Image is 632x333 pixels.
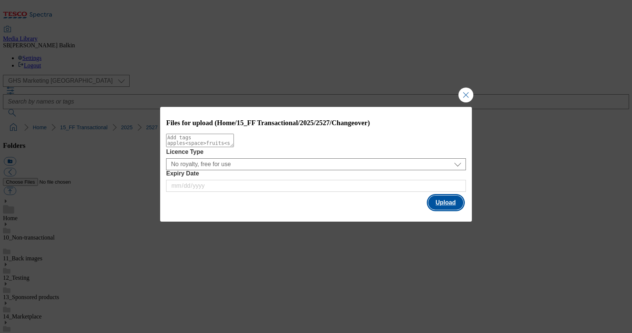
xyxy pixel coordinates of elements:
label: Licence Type [166,149,466,155]
h3: Files for upload (Home/15_FF Transactional/2025/2527/Changeover) [166,119,466,127]
div: Modal [160,107,472,222]
button: Close Modal [458,88,473,102]
label: Expiry Date [166,170,466,177]
button: Upload [428,196,463,210]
